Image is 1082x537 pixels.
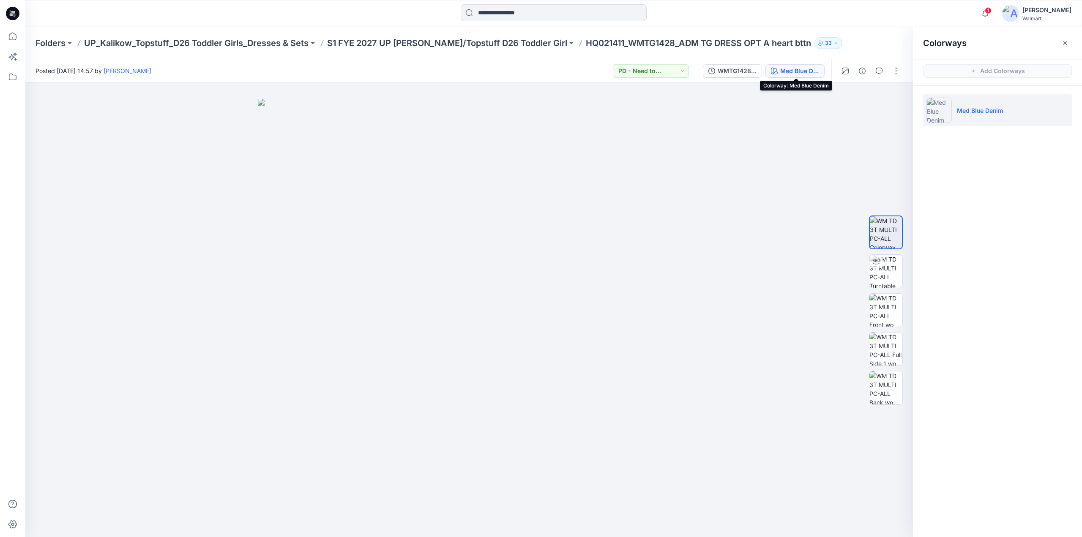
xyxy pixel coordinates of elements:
img: WM TD 3T MULTI PC-ALL Back wo Avatar [869,371,902,404]
div: [PERSON_NAME] [1022,5,1071,15]
img: Med Blue Denim [926,98,952,123]
span: 1 [985,7,992,14]
div: Walmart [1022,15,1071,22]
button: WMTG1428_ADM TG DRESS OPT A_DENIM colorway 6.9 [703,64,762,78]
p: 33 [825,38,832,48]
img: WM TD 3T MULTI PC-ALL Full Side 1 wo Avatar [869,333,902,365]
a: [PERSON_NAME] [104,67,151,74]
button: Details [855,64,869,78]
div: Med Blue Denim [780,66,819,76]
img: WM TD 3T MULTI PC-ALL Colorway wo Avatar [870,216,902,248]
a: UP_Kalikow_Topstuff_D26 Toddler Girls_Dresses & Sets [84,37,309,49]
img: avatar [1002,5,1019,22]
img: WM TD 3T MULTI PC-ALL Front wo Avatar [869,294,902,327]
div: WMTG1428_ADM TG DRESS OPT A_DENIM colorway 6.9 [718,66,757,76]
p: Med Blue Denim [957,106,1003,115]
span: Posted [DATE] 14:57 by [36,66,151,75]
p: HQ021411_WMTG1428_ADM TG DRESS OPT A heart bttn [586,37,811,49]
button: Med Blue Denim [765,64,825,78]
button: 33 [814,37,842,49]
img: WM TD 3T MULTI PC-ALL Turntable with Avatar [869,255,902,288]
a: S1 FYE 2027 UP [PERSON_NAME]/Topstuff D26 Toddler Girl [327,37,567,49]
h2: Colorways [923,38,967,48]
a: Folders [36,37,66,49]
